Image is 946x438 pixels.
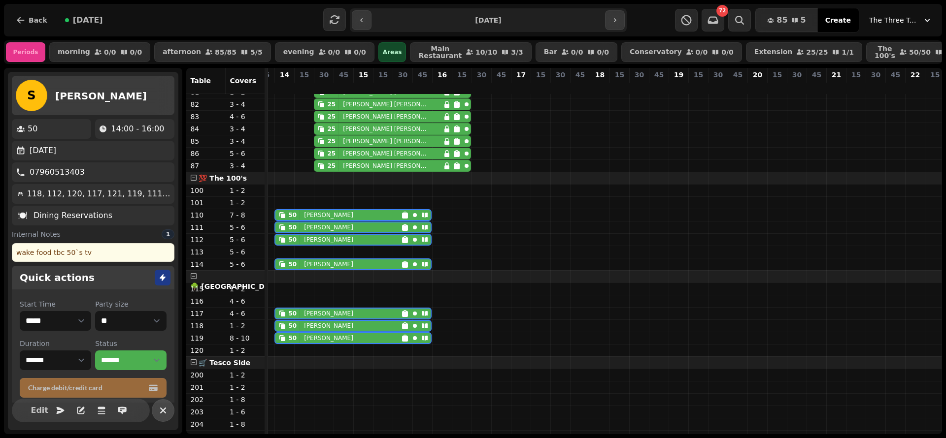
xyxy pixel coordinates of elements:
span: Create [825,17,851,24]
p: 16 [438,70,447,80]
p: 117 [190,309,222,318]
p: 114 [190,259,222,269]
p: 0 [655,82,663,92]
p: 3 - 4 [230,161,261,171]
p: 1 - 2 [230,345,261,355]
p: 87 [190,161,222,171]
span: S [27,90,35,101]
p: 1 - 2 [230,370,261,380]
p: 8 - 10 [230,333,261,343]
p: 113 [190,247,222,257]
p: 45 [339,70,348,80]
p: 45 [891,70,900,80]
div: 1 [162,229,174,239]
p: 1 - 2 [230,284,261,294]
p: 15 [457,70,467,80]
p: afternoon [163,48,201,56]
p: Conservatory [630,48,682,56]
p: 0 [891,82,899,92]
p: [PERSON_NAME] [304,322,353,330]
p: 83 [190,112,222,122]
p: 30 [477,70,486,80]
div: 50 [288,211,297,219]
button: Main Restaurant10/103/3 [410,42,531,62]
p: 14:00 - 16:00 [111,123,164,135]
p: 30 [792,70,802,80]
p: 120 [190,345,222,355]
p: 84 [190,124,222,134]
span: 🛒 Tesco Side [199,359,250,367]
div: 25 [327,113,336,121]
p: 15 [615,70,624,80]
p: 101 [190,198,222,208]
p: 4 - 6 [230,309,261,318]
p: 25 / 25 [806,49,828,56]
p: 0 / 0 [597,49,609,56]
span: [DATE] [73,16,103,24]
span: Back [29,17,47,24]
p: 0 [852,82,860,92]
p: 0 / 0 [328,49,340,56]
span: Covers [230,77,256,85]
p: 0 / 0 [130,49,142,56]
p: 🍽️ [18,210,28,221]
p: 111 [190,222,222,232]
p: 118 [190,321,222,331]
p: 15 [536,70,545,80]
p: 0 [931,82,939,92]
p: 0 [537,82,544,92]
p: 0 [517,82,525,92]
p: 85 [190,136,222,146]
p: 10 / 10 [475,49,497,56]
p: morning [58,48,90,56]
div: Areas [378,42,406,62]
p: [PERSON_NAME] [PERSON_NAME] [343,162,429,170]
div: 25 [327,125,336,133]
p: 14 [280,70,289,80]
p: 22 [911,70,920,80]
span: The Three Trees [869,15,918,25]
p: 100 [190,186,222,195]
p: 0 [753,82,761,92]
div: 50 [288,310,297,317]
button: Back [8,8,55,32]
p: 45 [654,70,664,80]
p: 07960513403 [30,166,85,178]
p: 4 - 6 [230,112,261,122]
p: [PERSON_NAME] [304,211,353,219]
p: 1 - 2 [230,382,261,392]
div: 25 [327,137,336,145]
p: 0 [576,82,584,92]
button: Charge debit/credit card [20,378,167,398]
p: 4 - 6 [230,296,261,306]
p: 0 [418,82,426,92]
p: 5 - 6 [230,149,261,158]
p: 50 / 50 [909,49,931,56]
p: 0 [793,82,801,92]
p: 45 [812,70,821,80]
p: [PERSON_NAME] [304,310,353,317]
p: 0 [832,82,840,92]
h2: Quick actions [20,271,95,284]
h2: [PERSON_NAME] [55,89,147,103]
p: 1 - 2 [230,321,261,331]
label: Duration [20,339,91,348]
p: [PERSON_NAME] [PERSON_NAME] [343,113,429,121]
p: Bar [544,48,557,56]
p: 0 [300,82,308,92]
p: 7 - 8 [230,210,261,220]
p: 86 [190,149,222,158]
p: 50 [280,82,288,101]
p: 0 [379,82,387,92]
p: 0 [812,82,820,92]
div: 25 [327,100,336,108]
p: Main Restaurant [418,45,462,59]
p: evening [283,48,314,56]
p: 0 / 0 [571,49,583,56]
p: 30 [398,70,407,80]
p: 119 [190,333,222,343]
p: 0 [911,82,919,92]
p: [PERSON_NAME] [304,223,353,231]
p: 5 - 6 [230,247,261,257]
p: 110 [190,210,222,220]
